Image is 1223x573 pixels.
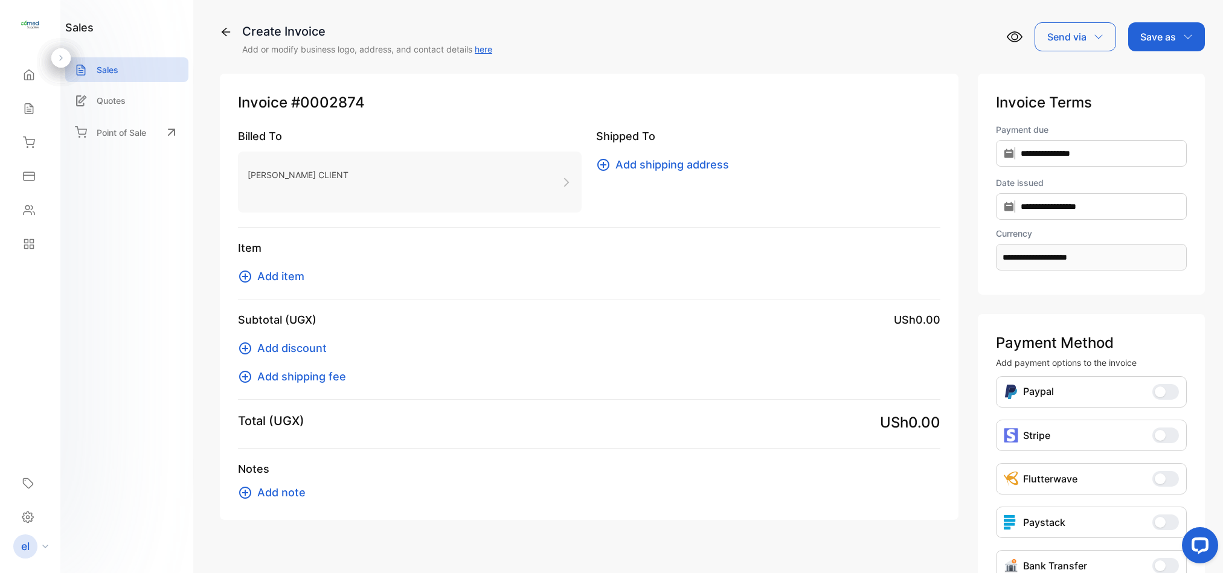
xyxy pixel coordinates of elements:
p: Item [238,240,940,256]
p: Send via [1047,30,1087,44]
p: Add or modify business logo, address, and contact details [242,43,492,56]
button: Add discount [238,340,334,356]
p: Flutterwave [1023,472,1077,486]
h1: sales [65,19,94,36]
img: Icon [1004,559,1018,573]
button: Send via [1035,22,1116,51]
label: Payment due [996,123,1187,136]
p: Invoice Terms [996,92,1187,114]
img: Icon [1004,472,1018,486]
span: USh0.00 [880,412,940,434]
p: Point of Sale [97,126,146,139]
img: icon [1004,428,1018,443]
p: Bank Transfer [1023,559,1087,573]
p: Paystack [1023,515,1065,530]
label: Date issued [996,176,1187,189]
img: logo [21,16,39,34]
p: Notes [238,461,940,477]
div: Create Invoice [242,22,492,40]
span: Add shipping address [615,156,729,173]
button: Save as [1128,22,1205,51]
p: Billed To [238,128,582,144]
a: here [475,44,492,54]
img: icon [1004,515,1018,530]
span: #0002874 [291,92,365,114]
span: Add shipping fee [257,368,346,385]
p: Stripe [1023,428,1050,443]
button: Add item [238,268,312,284]
p: el [21,539,30,554]
button: Add note [238,484,313,501]
p: Payment Method [996,332,1187,354]
span: Add item [257,268,304,284]
p: Add payment options to the invoice [996,356,1187,369]
a: Quotes [65,88,188,113]
span: USh0.00 [894,312,940,328]
span: Add note [257,484,306,501]
img: Icon [1004,384,1018,400]
button: Add shipping fee [238,368,353,385]
iframe: LiveChat chat widget [1172,522,1223,573]
a: Point of Sale [65,119,188,146]
p: Shipped To [596,128,940,144]
p: Subtotal (UGX) [238,312,316,328]
a: Sales [65,57,188,82]
p: Save as [1140,30,1176,44]
span: Add discount [257,340,327,356]
p: Quotes [97,94,126,107]
p: Paypal [1023,384,1054,400]
p: [PERSON_NAME] CLIENT [248,166,348,184]
button: Add shipping address [596,156,736,173]
p: Sales [97,63,118,76]
label: Currency [996,227,1187,240]
p: Invoice [238,92,940,114]
p: Total (UGX) [238,412,304,430]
